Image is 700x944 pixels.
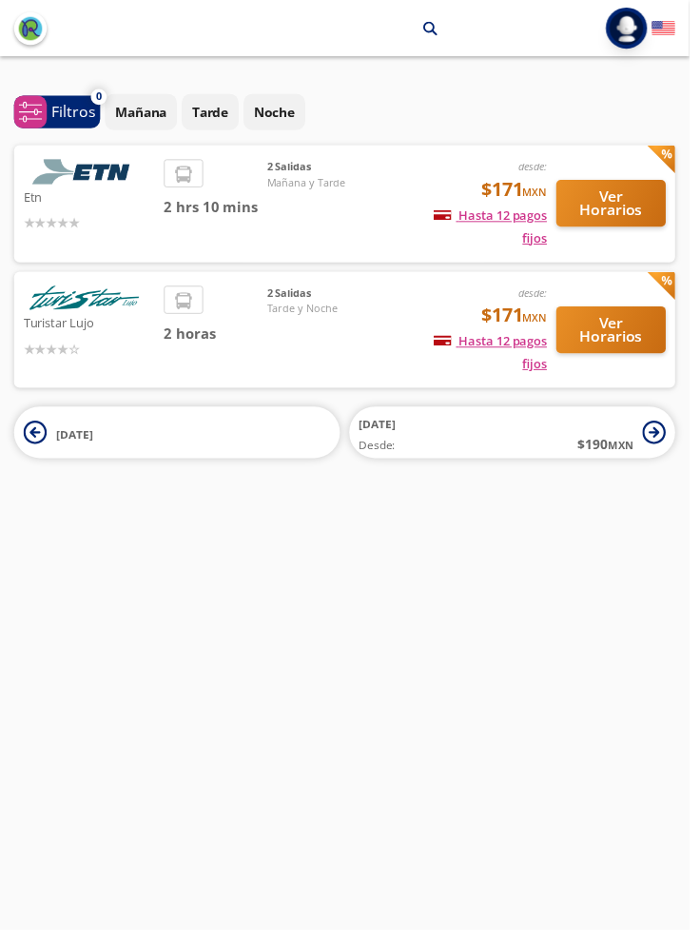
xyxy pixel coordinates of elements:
[24,315,157,338] p: Turistar Lujo
[587,441,643,461] span: $ 190
[527,290,555,305] em: desde:
[364,443,401,461] span: Desde:
[440,210,555,250] span: Hasta 12 pagos fijos
[271,305,404,322] span: Tarde y Noche
[373,19,416,39] p: Toluca
[355,413,686,465] button: [DATE]Desde:$190MXN
[527,162,555,176] em: desde:
[247,95,310,132] button: Noche
[24,187,157,210] p: Etn
[617,444,643,459] small: MXN
[57,433,94,449] span: [DATE]
[440,338,555,378] span: Hasta 12 pagos fijos
[195,104,232,124] p: Tarde
[489,178,555,206] span: $171
[24,162,147,187] img: Etn
[271,162,404,178] span: 2 Salidas
[107,95,180,132] button: Mañana
[615,8,657,49] button: Abrir menú de usuario
[166,328,271,350] span: 2 horas
[24,290,147,316] img: Turistar Lujo
[565,311,676,359] button: Ver Horarios
[531,187,555,202] small: MXN
[14,413,345,465] button: [DATE]
[166,200,271,222] span: 2 hrs 10 mins
[14,97,102,130] button: 0Filtros
[52,102,97,125] p: Filtros
[662,17,686,41] button: English
[565,183,676,230] button: Ver Horarios
[364,423,401,439] span: [DATE]
[98,90,104,107] span: 0
[117,104,169,124] p: Mañana
[489,305,555,334] span: $171
[258,104,300,124] p: Noche
[271,290,404,306] span: 2 Salidas
[531,315,555,329] small: MXN
[185,95,243,132] button: Tarde
[14,12,48,46] button: back
[271,178,404,194] span: Mañana y Tarde
[214,19,349,39] p: [GEOGRAPHIC_DATA]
